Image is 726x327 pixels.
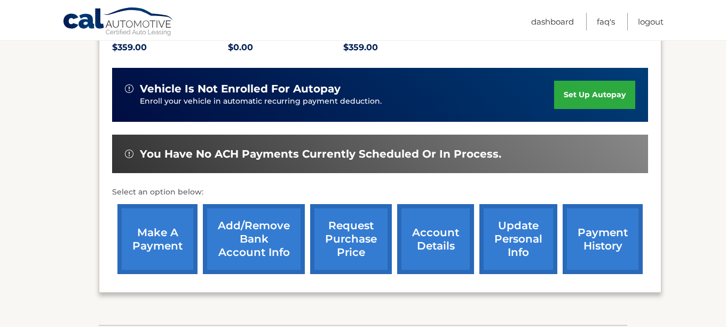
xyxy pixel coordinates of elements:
p: $0.00 [228,40,344,55]
a: make a payment [117,204,198,274]
a: payment history [563,204,643,274]
a: set up autopay [554,81,635,109]
a: Dashboard [531,13,574,30]
p: Enroll your vehicle in automatic recurring payment deduction. [140,96,554,107]
a: Logout [638,13,664,30]
p: $359.00 [112,40,228,55]
a: FAQ's [597,13,615,30]
a: Cal Automotive [62,7,175,38]
a: account details [397,204,474,274]
img: alert-white.svg [125,84,133,93]
span: You have no ACH payments currently scheduled or in process. [140,147,501,161]
a: request purchase price [310,204,392,274]
p: Select an option below: [112,186,648,199]
img: alert-white.svg [125,150,133,158]
a: Add/Remove bank account info [203,204,305,274]
p: $359.00 [343,40,459,55]
span: vehicle is not enrolled for autopay [140,82,341,96]
a: update personal info [479,204,557,274]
